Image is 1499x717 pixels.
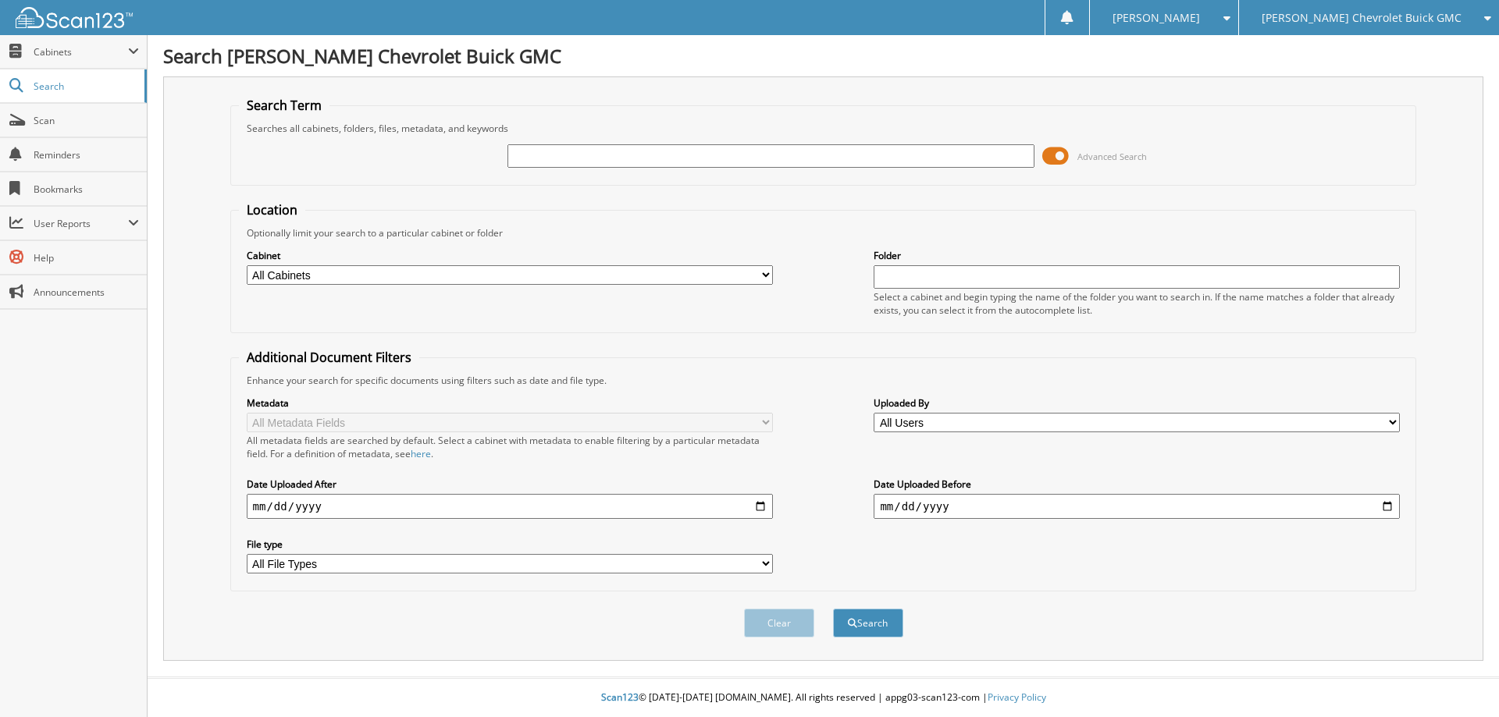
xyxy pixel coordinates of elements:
[239,122,1408,135] div: Searches all cabinets, folders, files, metadata, and keywords
[247,249,773,262] label: Cabinet
[34,148,139,162] span: Reminders
[247,396,773,410] label: Metadata
[247,538,773,551] label: File type
[16,7,133,28] img: scan123-logo-white.svg
[833,609,903,637] button: Search
[34,251,139,264] span: Help
[34,217,128,230] span: User Reports
[239,97,329,114] legend: Search Term
[874,477,1400,491] label: Date Uploaded Before
[34,114,139,127] span: Scan
[239,226,1408,240] div: Optionally limit your search to a particular cabinet or folder
[239,349,419,366] legend: Additional Document Filters
[247,477,773,491] label: Date Uploaded After
[411,447,431,460] a: here
[34,80,137,93] span: Search
[601,690,639,704] span: Scan123
[1077,151,1147,162] span: Advanced Search
[744,609,814,637] button: Clear
[239,201,305,218] legend: Location
[34,183,139,196] span: Bookmarks
[148,679,1499,717] div: © [DATE]-[DATE] [DOMAIN_NAME]. All rights reserved | appg03-scan123-com |
[247,494,773,519] input: start
[163,43,1483,69] h1: Search [PERSON_NAME] Chevrolet Buick GMC
[874,249,1400,262] label: Folder
[247,434,773,460] div: All metadata fields are searched by default. Select a cabinet with metadata to enable filtering b...
[1113,13,1200,23] span: [PERSON_NAME]
[874,396,1400,410] label: Uploaded By
[874,290,1400,317] div: Select a cabinet and begin typing the name of the folder you want to search in. If the name match...
[239,374,1408,387] div: Enhance your search for specific documents using filters such as date and file type.
[34,45,128,59] span: Cabinets
[988,690,1046,704] a: Privacy Policy
[1262,13,1462,23] span: [PERSON_NAME] Chevrolet Buick GMC
[874,494,1400,519] input: end
[1421,642,1499,717] iframe: Chat Widget
[34,286,139,299] span: Announcements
